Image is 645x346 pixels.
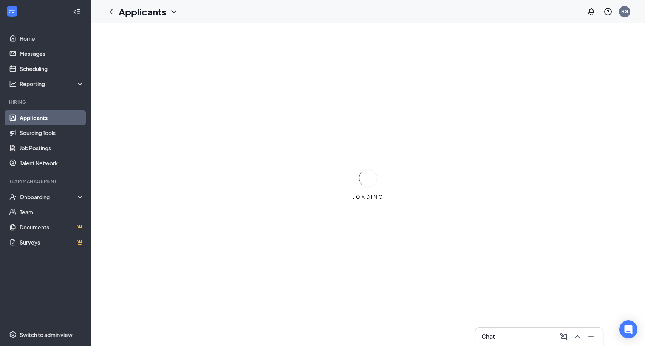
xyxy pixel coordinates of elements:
a: Messages [20,46,84,61]
svg: UserCheck [9,193,17,201]
svg: Settings [9,331,17,338]
svg: Analysis [9,80,17,88]
div: LOADING [349,194,387,200]
svg: ChevronUp [573,332,582,341]
button: ChevronUp [571,331,583,343]
button: Minimize [585,331,597,343]
svg: Collapse [73,8,80,15]
div: Switch to admin view [20,331,73,338]
svg: ChevronDown [169,7,178,16]
div: Hiring [9,99,83,105]
a: DocumentsCrown [20,220,84,235]
a: Home [20,31,84,46]
div: Team Management [9,178,83,185]
a: Sourcing Tools [20,125,84,140]
h3: Chat [481,332,495,341]
svg: Notifications [587,7,596,16]
div: Reporting [20,80,85,88]
svg: ChevronLeft [107,7,116,16]
h1: Applicants [119,5,166,18]
svg: ComposeMessage [559,332,568,341]
a: Team [20,205,84,220]
svg: WorkstreamLogo [8,8,16,15]
a: Scheduling [20,61,84,76]
svg: QuestionInfo [603,7,613,16]
div: HG [621,8,628,15]
a: SurveysCrown [20,235,84,250]
button: ComposeMessage [558,331,570,343]
a: Applicants [20,110,84,125]
a: Job Postings [20,140,84,155]
div: Onboarding [20,193,78,201]
svg: Minimize [586,332,596,341]
a: Talent Network [20,155,84,171]
div: Open Intercom Messenger [619,320,637,338]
